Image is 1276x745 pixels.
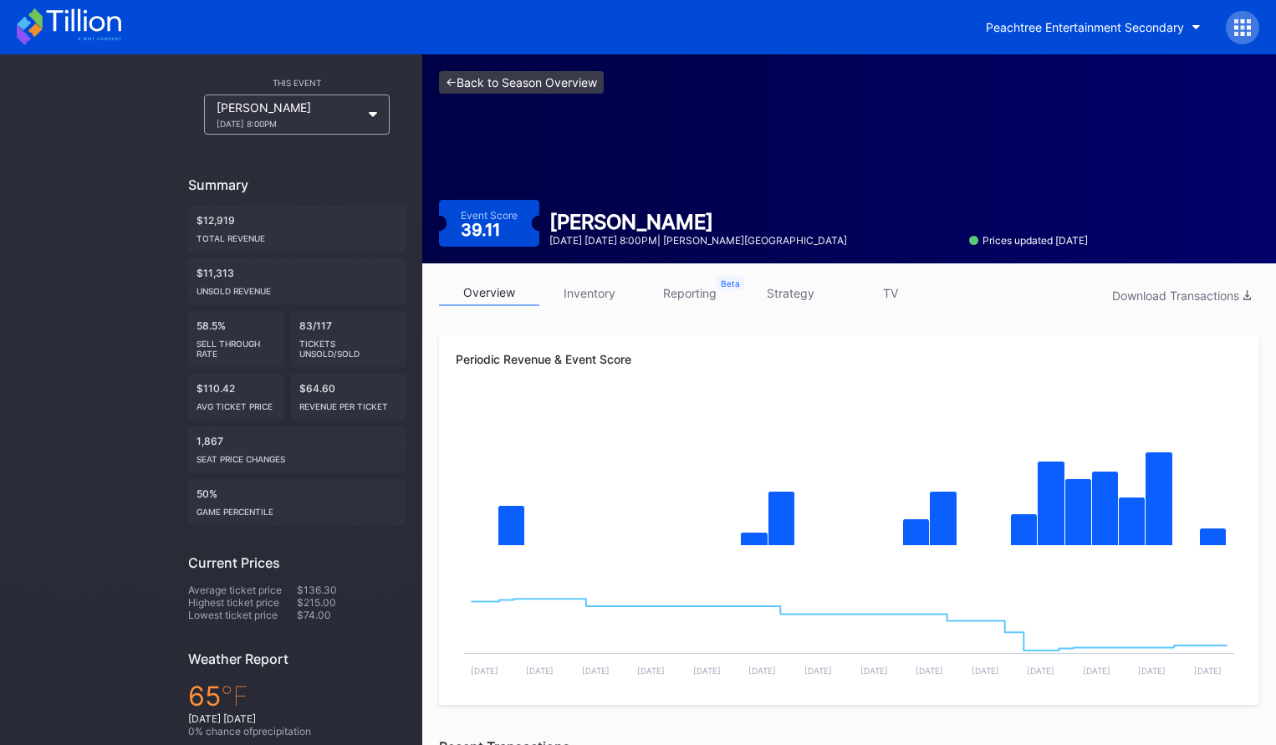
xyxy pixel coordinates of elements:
text: [DATE] [693,666,721,676]
text: [DATE] [637,666,665,676]
text: [DATE] [1083,666,1110,676]
text: [DATE] [1194,666,1222,676]
div: 58.5% [188,311,284,367]
div: 65 [188,680,406,712]
div: [DATE] [DATE] 8:00PM | [PERSON_NAME][GEOGRAPHIC_DATA] [549,234,847,247]
div: $12,919 [188,206,406,252]
div: $11,313 [188,258,406,304]
div: 0 % chance of precipitation [188,725,406,737]
text: [DATE] [526,666,554,676]
div: seat price changes [197,447,397,464]
div: Revenue per ticket [299,395,398,411]
div: [PERSON_NAME] [217,100,360,129]
text: [DATE] [972,666,999,676]
text: [DATE] [804,666,832,676]
svg: Chart title [456,563,1243,688]
text: [DATE] [582,666,610,676]
div: Highest ticket price [188,596,297,609]
div: This Event [188,78,406,88]
div: [DATE] [DATE] [188,712,406,725]
a: strategy [740,280,840,306]
div: $110.42 [188,374,284,420]
div: Current Prices [188,554,406,571]
a: inventory [539,280,640,306]
div: Prices updated [DATE] [969,234,1088,247]
div: Tickets Unsold/Sold [299,332,398,359]
text: [DATE] [471,666,498,676]
div: 50% [188,479,406,525]
a: reporting [640,280,740,306]
div: 39.11 [461,222,504,238]
div: Average ticket price [188,584,297,596]
button: Download Transactions [1104,284,1259,307]
div: $64.60 [291,374,406,420]
div: Sell Through Rate [197,332,276,359]
span: ℉ [221,680,248,712]
div: Lowest ticket price [188,609,297,621]
text: [DATE] [916,666,943,676]
div: 1,867 [188,426,406,472]
div: 83/117 [291,311,406,367]
div: Download Transactions [1112,288,1251,303]
div: Unsold Revenue [197,279,397,296]
text: [DATE] [1027,666,1054,676]
div: [PERSON_NAME] [549,210,847,234]
div: $74.00 [297,609,406,621]
div: Summary [188,176,406,193]
div: Game percentile [197,500,397,517]
div: Total Revenue [197,227,397,243]
div: [DATE] 8:00PM [217,119,360,129]
a: <-Back to Season Overview [439,71,604,94]
div: Periodic Revenue & Event Score [456,352,1243,366]
div: Event Score [461,209,518,222]
text: [DATE] [1138,666,1166,676]
text: [DATE] [860,666,888,676]
div: Weather Report [188,651,406,667]
a: overview [439,280,539,306]
button: Peachtree Entertainment Secondary [973,12,1213,43]
text: [DATE] [748,666,776,676]
div: Peachtree Entertainment Secondary [986,20,1184,34]
a: TV [840,280,941,306]
div: $215.00 [297,596,406,609]
div: $136.30 [297,584,406,596]
svg: Chart title [456,395,1243,563]
div: Avg ticket price [197,395,276,411]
